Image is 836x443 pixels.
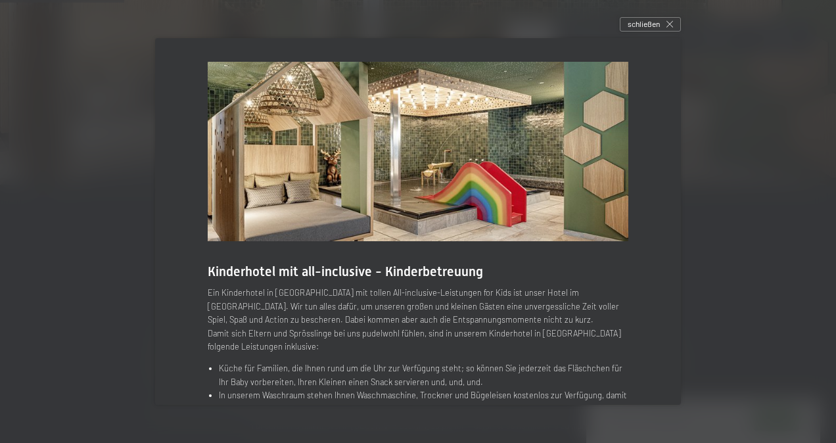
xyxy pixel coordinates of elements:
span: Kinderhotel mit all-inclusive - Kinderbetreuung [208,264,483,279]
li: Küche für Familien, die Ihnen rund um die Uhr zur Verfügung steht; so können Sie jederzeit das Fl... [219,361,628,388]
li: In unserem Waschraum stehen Ihnen Waschmaschine, Trockner und Bügeleisen kostenlos zur Verfügung,... [219,388,628,415]
p: Ein Kinderhotel in [GEOGRAPHIC_DATA] mit tollen All-inclusive-Leistungen for Kids ist unser Hotel... [208,286,628,353]
img: Wellnesshotels - Babybecken - Kinderwelt - Luttach - Ahrntal [208,62,628,242]
span: schließen [628,18,660,30]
